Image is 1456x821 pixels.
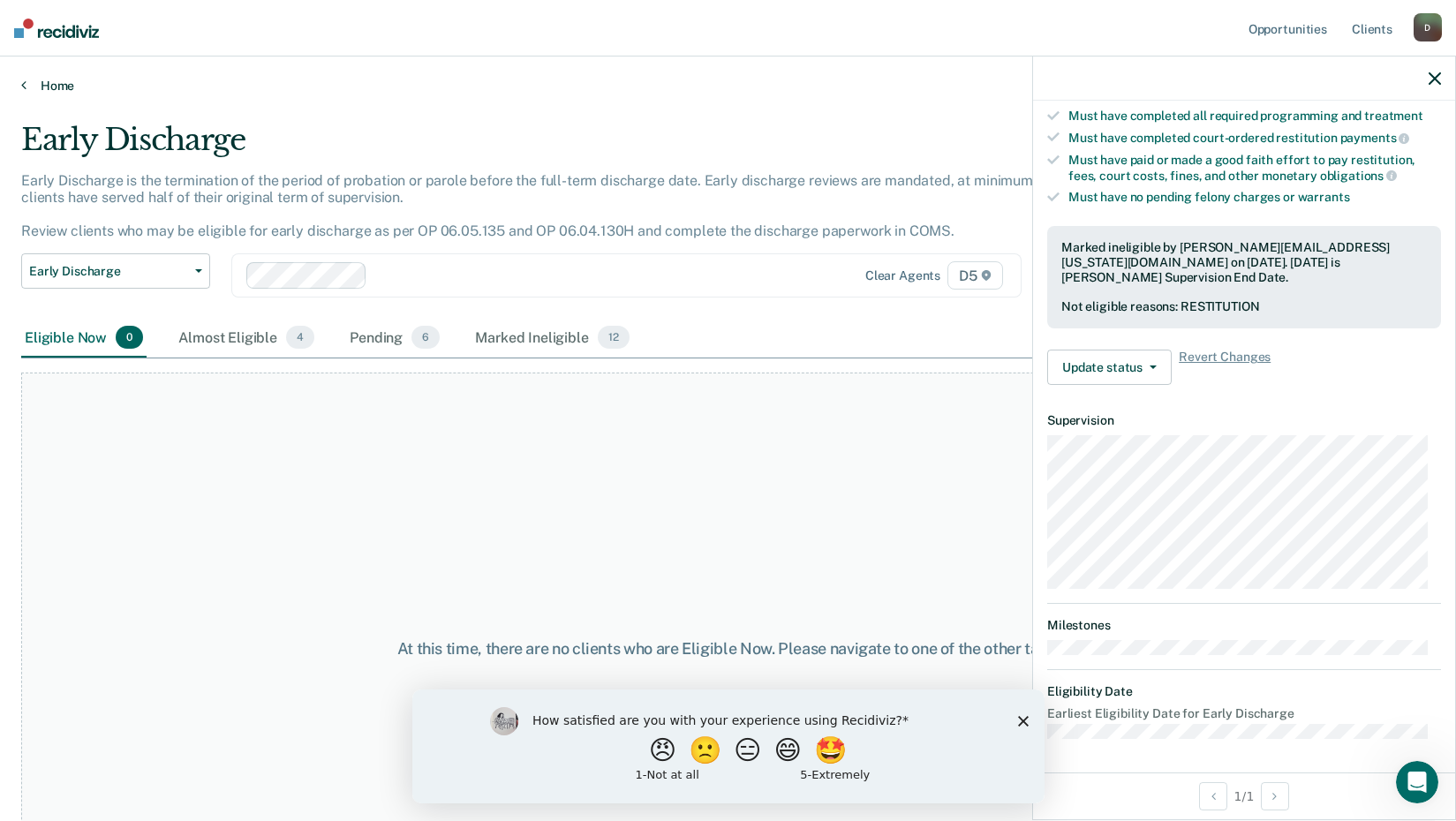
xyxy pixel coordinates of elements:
[598,326,630,349] span: 12
[1414,13,1442,41] div: D
[947,261,1003,290] span: D5
[1061,299,1427,314] div: Not eligible reasons: RESTITUTION
[175,319,318,358] div: Almost Eligible
[1320,169,1397,183] span: obligations
[21,78,1435,94] a: Home
[116,326,143,349] span: 0
[1364,109,1423,123] span: treatment
[1068,153,1441,183] div: Must have paid or made a good faith effort to pay restitution, fees, court costs, fines, and othe...
[21,122,1113,172] div: Early Discharge
[14,19,99,38] img: Recidiviz
[1298,190,1350,204] span: warrants
[411,326,440,349] span: 6
[1261,782,1289,810] button: Next Opportunity
[1068,130,1441,146] div: Must have completed court-ordered restitution
[412,689,1045,803] iframe: Survey by Kim from Recidiviz
[472,319,632,358] div: Marked Ineligible
[1047,706,1441,721] dt: Earliest Eligibility Date for Early Discharge
[375,639,1082,659] div: At this time, there are no clients who are Eligible Now. Please navigate to one of the other tabs.
[1199,782,1227,810] button: Previous Opportunity
[1068,190,1441,205] div: Must have no pending felony charges or
[1061,240,1427,284] div: Marked ineligible by [PERSON_NAME][EMAIL_ADDRESS][US_STATE][DOMAIN_NAME] on [DATE]. [DATE] is [PE...
[346,319,443,358] div: Pending
[29,264,188,279] span: Early Discharge
[1047,618,1441,633] dt: Milestones
[1340,131,1410,145] span: payments
[21,319,147,358] div: Eligible Now
[1068,109,1441,124] div: Must have completed all required programming and
[21,172,1071,240] p: Early Discharge is the termination of the period of probation or parole before the full-term disc...
[1396,761,1438,803] iframe: Intercom live chat
[286,326,314,349] span: 4
[1047,684,1441,699] dt: Eligibility Date
[1047,413,1441,428] dt: Supervision
[1033,772,1455,819] div: 1 / 1
[1179,350,1271,385] span: Revert Changes
[865,268,940,283] div: Clear agents
[1047,350,1172,385] button: Update status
